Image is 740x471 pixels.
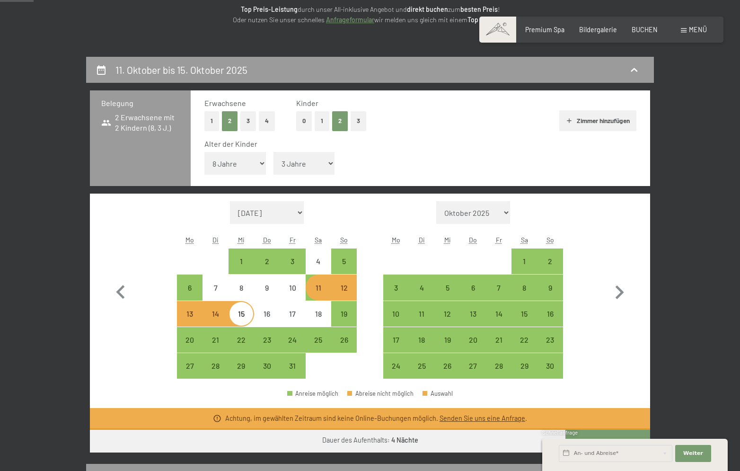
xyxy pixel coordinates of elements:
[331,249,357,274] div: Sun Oct 05 2025
[281,284,304,308] div: 10
[486,301,511,327] div: Anreise möglich
[486,275,511,300] div: Anreise möglich
[229,249,254,274] div: Wed Oct 01 2025
[331,275,357,300] div: Sun Oct 12 2025
[255,310,279,334] div: 16
[525,26,564,34] a: Premium Spa
[229,258,253,281] div: 1
[229,301,254,327] div: Wed Oct 15 2025
[434,275,460,300] div: Wed Nov 05 2025
[177,275,203,300] div: Mon Oct 06 2025
[280,327,305,353] div: Anreise möglich
[409,327,434,353] div: Anreise möglich
[537,327,563,353] div: Sun Nov 23 2025
[280,301,305,327] div: Fri Oct 17 2025
[212,236,219,244] abbr: Dienstag
[307,284,330,308] div: 11
[280,353,305,379] div: Fri Oct 31 2025
[537,327,563,353] div: Anreise möglich
[254,249,280,274] div: Anreise möglich
[326,16,374,24] a: Anfrageformular
[254,249,280,274] div: Thu Oct 02 2025
[280,249,305,274] div: Anreise möglich
[254,353,280,379] div: Thu Oct 30 2025
[384,310,408,334] div: 10
[306,327,331,353] div: Sat Oct 25 2025
[384,284,408,308] div: 3
[486,353,511,379] div: Anreise möglich
[203,301,228,327] div: Anreise nicht möglich
[521,236,528,244] abbr: Samstag
[469,236,477,244] abbr: Donnerstag
[511,301,537,327] div: Sat Nov 15 2025
[101,112,179,133] span: 2 Erwachsene mit 2 Kindern (8, 3 J.)
[254,301,280,327] div: Thu Oct 16 2025
[229,327,254,353] div: Anreise möglich
[101,98,179,108] h3: Belegung
[332,284,356,308] div: 12
[351,111,366,131] button: 3
[281,258,304,281] div: 3
[204,111,219,131] button: 1
[461,284,485,308] div: 6
[280,353,305,379] div: Anreise möglich
[537,275,563,300] div: Anreise möglich
[486,327,511,353] div: Anreise möglich
[229,353,254,379] div: Wed Oct 29 2025
[229,284,253,308] div: 8
[689,26,707,34] span: Menü
[107,201,134,379] button: Vorheriger Monat
[280,327,305,353] div: Fri Oct 24 2025
[331,301,357,327] div: Sun Oct 19 2025
[383,353,409,379] div: Anreise möglich
[537,301,563,327] div: Sun Nov 16 2025
[392,236,400,244] abbr: Montag
[409,275,434,300] div: Tue Nov 04 2025
[460,275,486,300] div: Anreise möglich
[241,5,298,13] strong: Top Preis-Leistung
[204,98,246,107] span: Erwachsene
[537,353,563,379] div: Anreise möglich
[177,327,203,353] div: Anreise möglich
[383,301,409,327] div: Mon Nov 10 2025
[511,327,537,353] div: Sat Nov 22 2025
[178,284,202,308] div: 6
[435,284,459,308] div: 5
[204,139,629,149] div: Alter der Kinder
[306,275,331,300] div: Anreise möglich
[203,327,228,353] div: Anreise möglich
[632,26,658,34] span: BUCHEN
[185,236,194,244] abbr: Montag
[281,336,304,360] div: 24
[435,310,459,334] div: 12
[331,327,357,353] div: Sun Oct 26 2025
[512,362,536,386] div: 29
[229,310,253,334] div: 15
[315,236,322,244] abbr: Samstag
[290,236,296,244] abbr: Freitag
[409,301,434,327] div: Anreise möglich
[512,258,536,281] div: 1
[559,110,636,131] button: Zimmer hinzufügen
[287,391,338,397] div: Anreise möglich
[383,327,409,353] div: Anreise möglich
[460,327,486,353] div: Thu Nov 20 2025
[435,336,459,360] div: 19
[331,301,357,327] div: Anreise möglich
[203,275,228,300] div: Tue Oct 07 2025
[538,310,562,334] div: 16
[461,362,485,386] div: 27
[579,26,617,34] span: Bildergalerie
[383,301,409,327] div: Anreise möglich
[306,249,331,274] div: Anreise nicht möglich
[229,362,253,386] div: 29
[538,258,562,281] div: 2
[460,275,486,300] div: Thu Nov 06 2025
[409,275,434,300] div: Anreise möglich
[280,275,305,300] div: Fri Oct 10 2025
[487,284,511,308] div: 7
[410,336,433,360] div: 18
[496,236,502,244] abbr: Freitag
[410,284,433,308] div: 4
[538,284,562,308] div: 9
